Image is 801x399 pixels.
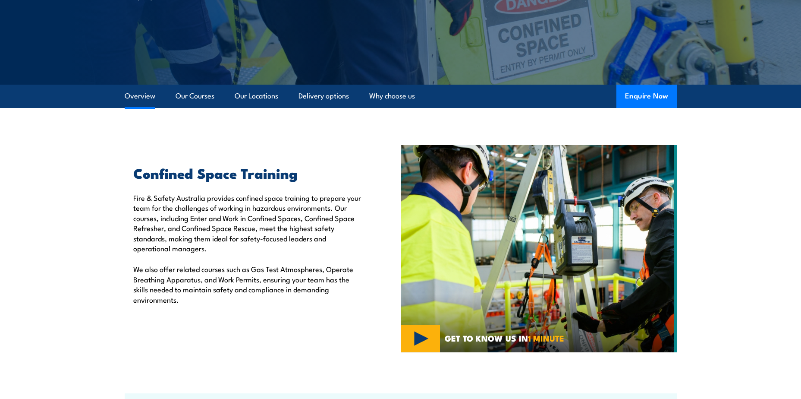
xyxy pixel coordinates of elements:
img: Confined Space Courses Australia [401,145,677,352]
p: Fire & Safety Australia provides confined space training to prepare your team for the challenges ... [133,193,361,253]
a: Why choose us [369,85,415,108]
button: Enquire Now [616,85,677,108]
a: Overview [125,85,155,108]
a: Our Locations [235,85,278,108]
a: Our Courses [176,85,214,108]
span: GET TO KNOW US IN [445,334,564,342]
a: Delivery options [298,85,349,108]
h2: Confined Space Training [133,167,361,179]
strong: 1 MINUTE [528,332,564,344]
p: We also offer related courses such as Gas Test Atmospheres, Operate Breathing Apparatus, and Work... [133,264,361,304]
